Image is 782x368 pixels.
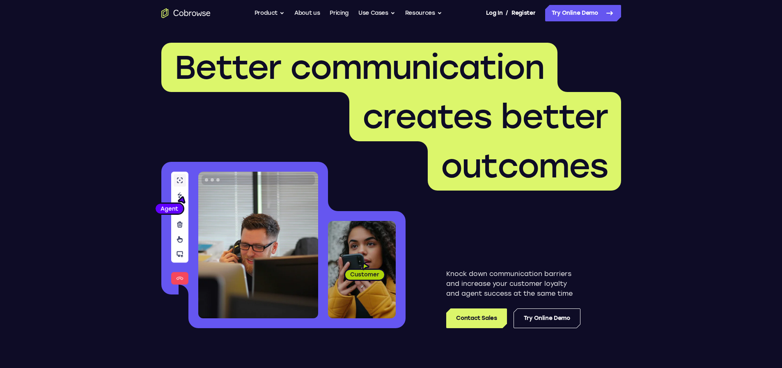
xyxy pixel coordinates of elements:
a: Pricing [330,5,349,21]
a: Log In [486,5,502,21]
a: Try Online Demo [514,308,580,328]
img: A series of tools used in co-browsing sessions [171,172,188,285]
span: Customer [345,270,384,278]
span: Better communication [174,48,544,87]
a: Try Online Demo [545,5,621,21]
img: A customer support agent talking on the phone [198,172,318,318]
img: A customer holding their phone [328,221,396,318]
a: Contact Sales [446,308,507,328]
span: creates better [362,97,608,136]
button: Product [255,5,285,21]
a: Go to the home page [161,8,211,18]
a: About us [294,5,320,21]
span: Agent [156,205,183,213]
p: Knock down communication barriers and increase your customer loyalty and agent success at the sam... [446,269,580,299]
a: Register [511,5,535,21]
button: Resources [405,5,442,21]
span: / [506,8,508,18]
button: Use Cases [358,5,395,21]
span: outcomes [441,146,608,186]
